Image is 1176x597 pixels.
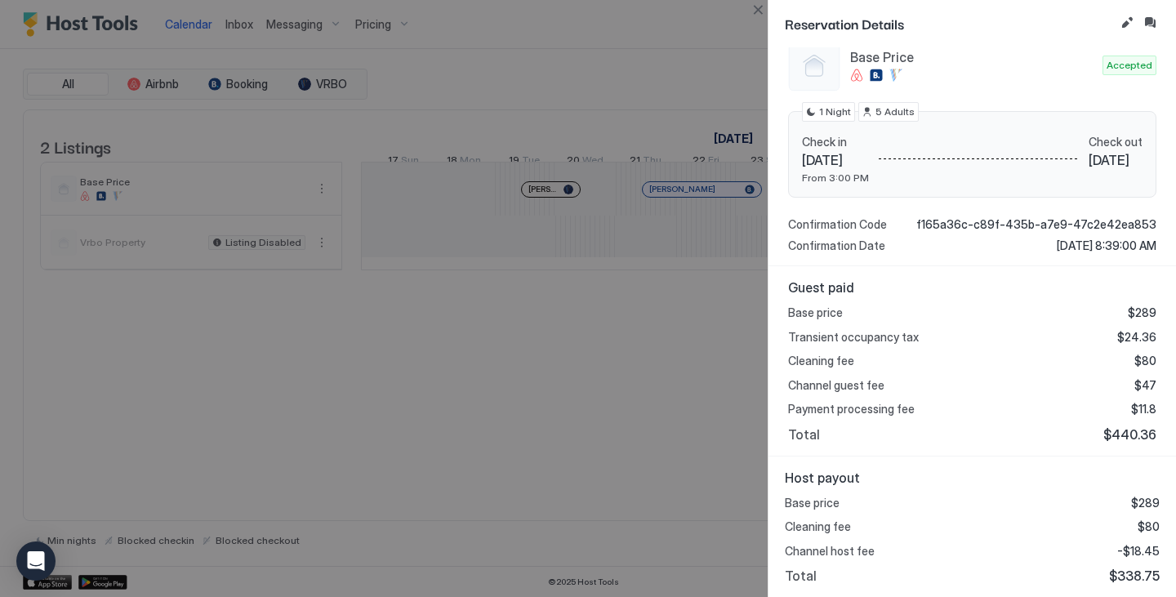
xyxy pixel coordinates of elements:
span: Base price [785,496,840,510]
button: Inbox [1140,13,1160,33]
span: $338.75 [1109,568,1160,584]
span: Cleaning fee [785,519,851,534]
span: Total [788,426,820,443]
span: Transient occupancy tax [788,330,919,345]
div: Open Intercom Messenger [16,541,56,581]
span: $11.8 [1131,402,1156,417]
span: Guest paid [788,279,1156,296]
span: 5 Adults [875,105,915,119]
span: Payment processing fee [788,402,915,417]
span: Base price [788,305,843,320]
span: $47 [1134,378,1156,393]
span: $289 [1131,496,1160,510]
span: [DATE] [1089,152,1143,168]
span: $24.36 [1117,330,1156,345]
span: Channel guest fee [788,378,884,393]
span: Reservation Details [785,13,1114,33]
span: $289 [1128,305,1156,320]
span: Channel host fee [785,544,875,559]
span: -$18.45 [1117,544,1160,559]
span: $80 [1138,519,1160,534]
span: Check out [1089,135,1143,149]
span: Total [785,568,817,584]
span: Confirmation Date [788,238,885,253]
span: 1 Night [819,105,851,119]
span: Base Price [850,49,1096,65]
span: f165a36c-c89f-435b-a7e9-47c2e42ea853 [916,217,1156,232]
span: Check in [802,135,869,149]
span: From 3:00 PM [802,172,869,184]
span: Host payout [785,470,1160,486]
span: [DATE] [802,152,869,168]
span: Cleaning fee [788,354,854,368]
span: $440.36 [1103,426,1156,443]
button: Edit reservation [1117,13,1137,33]
span: Confirmation Code [788,217,887,232]
span: Accepted [1107,58,1152,73]
span: $80 [1134,354,1156,368]
span: [DATE] 8:39:00 AM [1057,238,1156,253]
